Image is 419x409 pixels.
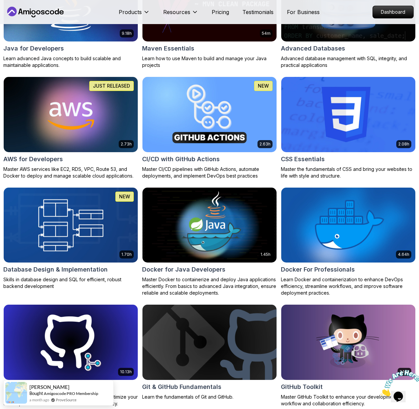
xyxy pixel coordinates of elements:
a: For Business [287,8,320,16]
h2: CSS Essentials [281,155,325,164]
a: Database Design & Implementation card1.70hNEWDatabase Design & ImplementationSkills in database d... [3,187,138,290]
p: NEW [258,83,269,89]
img: CSS Essentials card [281,77,415,152]
p: Learn how to use Maven to build and manage your Java projects [142,55,277,69]
p: Resources [163,8,190,16]
img: AWS for Developers card [4,77,138,152]
iframe: chat widget [378,367,419,399]
img: provesource social proof notification image [5,382,27,404]
p: 1.45h [260,252,271,257]
p: Learn Docker and containerization to enhance DevOps efficiency, streamline workflows, and improve... [281,276,416,296]
span: [PERSON_NAME] [29,384,70,390]
h2: Maven Essentials [142,44,194,53]
button: Products [119,8,150,21]
p: Master Docker to containerize and deploy Java applications efficiently. From basics to advanced J... [142,276,277,296]
p: Dashboard [373,6,413,18]
p: 10.13h [120,369,132,375]
p: Products [119,8,142,16]
a: Pricing [212,8,229,16]
h2: Git & GitHub Fundamentals [142,382,221,392]
img: Docker For Professionals card [281,188,415,263]
h2: CI/CD with GitHub Actions [142,155,220,164]
img: CI/CD with GitHub Actions card [142,77,277,152]
p: Learn advanced Java concepts to build scalable and maintainable applications. [3,55,138,69]
h2: Java for Developers [3,44,64,53]
a: ProveSource [56,397,77,403]
p: Master CI/CD pipelines with GitHub Actions, automate deployments, and implement DevOps best pract... [142,166,277,179]
p: 2.08h [398,141,409,147]
h2: Advanced Databases [281,44,345,53]
p: 54m [262,31,271,36]
img: Git for Professionals card [4,305,138,380]
h2: Database Design & Implementation [3,265,108,274]
p: Learn the fundamentals of Git and GitHub. [142,394,277,400]
a: Docker For Professionals card4.64hDocker For ProfessionalsLearn Docker and containerization to en... [281,187,416,297]
p: 9.18h [122,31,132,36]
span: Bought [29,391,43,396]
a: Amigoscode PRO Membership [44,391,98,396]
p: JUST RELEASED [93,83,130,89]
a: Testimonials [242,8,274,16]
img: Docker for Java Developers card [142,188,277,263]
span: a month ago [29,397,49,403]
img: Chat attention grabber [3,3,44,29]
h2: AWS for Developers [3,155,63,164]
p: 2.63h [259,141,271,147]
button: Resources [163,8,198,21]
img: GitHub Toolkit card [281,305,415,380]
img: Database Design & Implementation card [0,186,141,265]
p: NEW [119,193,130,200]
h2: Docker For Professionals [281,265,355,274]
p: Master GitHub Toolkit to enhance your development workflow and collaboration efficiency. [281,394,416,407]
h2: Docker for Java Developers [142,265,225,274]
a: GitHub Toolkit card2.10hGitHub ToolkitMaster GitHub Toolkit to enhance your development workflow ... [281,304,416,407]
p: 4.64h [398,252,409,257]
a: Dashboard [373,6,414,18]
h2: GitHub Toolkit [281,382,323,392]
p: Master AWS services like EC2, RDS, VPC, Route 53, and Docker to deploy and manage scalable cloud ... [3,166,138,179]
p: 2.73h [121,141,132,147]
p: Master the fundamentals of CSS and bring your websites to life with style and structure. [281,166,416,179]
a: AWS for Developers card2.73hJUST RELEASEDAWS for DevelopersMaster AWS services like EC2, RDS, VPC... [3,77,138,179]
a: Git & GitHub Fundamentals cardGit & GitHub FundamentalsLearn the fundamentals of Git and GitHub. [142,304,277,400]
p: 1.70h [121,252,132,257]
a: CI/CD with GitHub Actions card2.63hNEWCI/CD with GitHub ActionsMaster CI/CD pipelines with GitHub... [142,77,277,179]
p: Advanced database management with SQL, integrity, and practical applications [281,55,416,69]
p: Skills in database design and SQL for efficient, robust backend development [3,276,138,290]
a: CSS Essentials card2.08hCSS EssentialsMaster the fundamentals of CSS and bring your websites to l... [281,77,416,179]
a: Docker for Java Developers card1.45hDocker for Java DevelopersMaster Docker to containerize and d... [142,187,277,297]
a: Git for Professionals card10.13hGit for ProfessionalsMaster advanced Git and GitHub techniques to... [3,304,138,407]
img: Git & GitHub Fundamentals card [142,305,277,380]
